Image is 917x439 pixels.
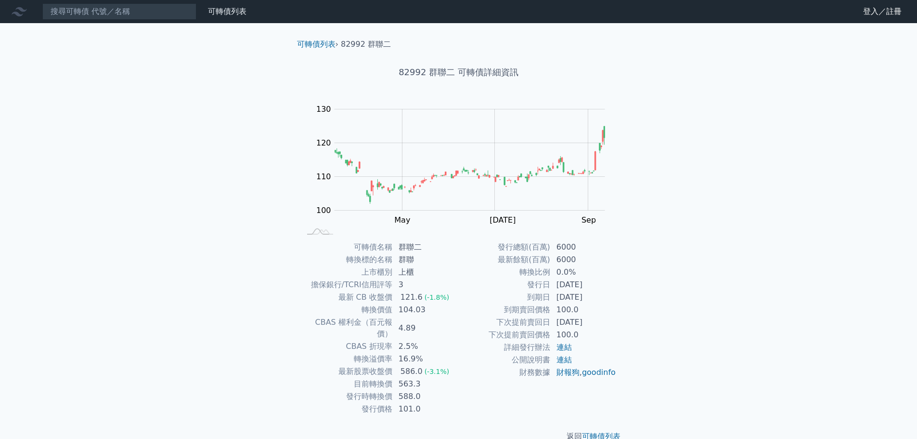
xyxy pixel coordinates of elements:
div: 聊天小工具 [869,393,917,439]
td: 發行總額(百萬) [459,241,551,253]
a: 連結 [556,343,572,352]
input: 搜尋可轉債 代號／名稱 [42,3,196,20]
td: 2.5% [393,340,459,353]
tspan: [DATE] [490,215,516,225]
td: 下次提前賣回日 [459,316,551,329]
td: 發行日 [459,279,551,291]
td: CBAS 權利金（百元報價） [301,316,393,340]
tspan: Sep [581,215,596,225]
td: 擔保銀行/TCRI信用評等 [301,279,393,291]
td: [DATE] [551,279,617,291]
td: 上市櫃別 [301,266,393,279]
td: 最新股票收盤價 [301,365,393,378]
td: 到期賣回價格 [459,304,551,316]
span: (-1.8%) [425,293,450,301]
tspan: 100 [316,206,331,215]
td: 101.0 [393,403,459,415]
td: 上櫃 [393,266,459,279]
td: 財務數據 [459,366,551,379]
g: Series [335,126,605,204]
td: 6000 [551,241,617,253]
td: 588.0 [393,390,459,403]
td: 16.9% [393,353,459,365]
td: CBAS 折現率 [301,340,393,353]
tspan: 110 [316,172,331,181]
td: 0.0% [551,266,617,279]
td: 到期日 [459,291,551,304]
div: 121.6 [399,292,425,303]
a: goodinfo [582,368,616,377]
td: 轉換溢價率 [301,353,393,365]
td: 563.3 [393,378,459,390]
tspan: May [394,215,410,225]
li: 82992 群聯二 [341,39,391,50]
h1: 82992 群聯二 可轉債詳細資訊 [289,66,628,79]
td: 最新餘額(百萬) [459,253,551,266]
td: 目前轉換價 [301,378,393,390]
tspan: 120 [316,138,331,147]
td: 下次提前賣回價格 [459,329,551,341]
td: 100.0 [551,304,617,316]
iframe: Chat Widget [869,393,917,439]
td: 公開說明書 [459,354,551,366]
tspan: 130 [316,105,331,114]
td: 4.89 [393,316,459,340]
span: (-3.1%) [425,368,450,375]
g: Chart [311,105,620,225]
td: 可轉債名稱 [301,241,393,253]
li: › [297,39,338,50]
a: 財報狗 [556,368,580,377]
td: 104.03 [393,304,459,316]
td: 發行價格 [301,403,393,415]
td: 6000 [551,253,617,266]
td: 轉換比例 [459,266,551,279]
td: 轉換標的名稱 [301,253,393,266]
td: , [551,366,617,379]
td: 群聯 [393,253,459,266]
a: 可轉債列表 [208,7,246,16]
div: 586.0 [399,366,425,377]
td: 最新 CB 收盤價 [301,291,393,304]
a: 可轉債列表 [297,40,336,49]
a: 連結 [556,355,572,364]
td: [DATE] [551,291,617,304]
td: 群聯二 [393,241,459,253]
td: 發行時轉換價 [301,390,393,403]
td: 轉換價值 [301,304,393,316]
td: 詳細發行辦法 [459,341,551,354]
td: 100.0 [551,329,617,341]
a: 登入／註冊 [855,4,909,19]
td: 3 [393,279,459,291]
td: [DATE] [551,316,617,329]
